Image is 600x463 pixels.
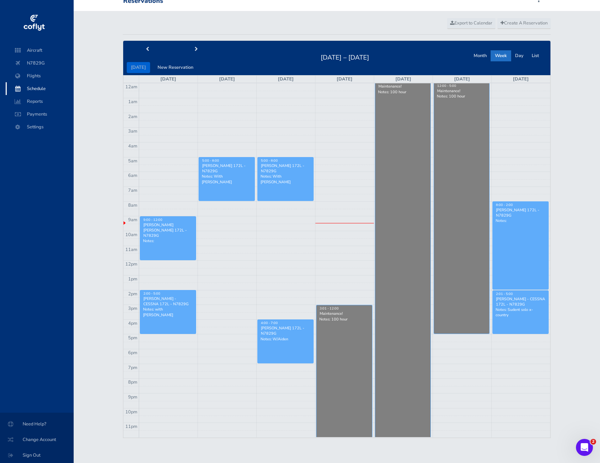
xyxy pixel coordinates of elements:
[128,113,137,120] span: 2am
[128,172,137,179] span: 6am
[497,18,551,29] a: Create A Reservation
[261,321,278,325] span: 4:00 - 7:00
[378,89,428,95] p: Notes: 100 hour
[125,409,137,415] span: 10pm
[496,292,513,296] span: 2:01 - 5:00
[128,187,137,194] span: 7am
[128,350,137,356] span: 6pm
[22,12,46,34] img: coflyt logo
[8,418,65,430] span: Need Help?
[125,261,137,267] span: 12pm
[125,246,137,253] span: 11am
[319,311,369,316] div: Maintenance!
[8,449,65,462] span: Sign Out
[337,76,353,82] a: [DATE]
[128,335,137,341] span: 5pm
[378,84,428,89] div: Maintenance!
[491,50,511,61] button: Week
[454,76,470,82] a: [DATE]
[496,207,545,218] div: [PERSON_NAME] 172L - N7829G
[143,222,193,239] div: [PERSON_NAME] [PERSON_NAME] 172L - N7829G
[576,439,593,456] iframe: Intercom live chat
[395,76,411,82] a: [DATE]
[496,203,513,207] span: 8:00 - 2:00
[447,18,496,29] a: Export to Calendar
[128,364,137,371] span: 7pm
[125,84,137,90] span: 12am
[202,158,219,163] span: 5:00 - 8:00
[128,305,137,312] span: 3pm
[496,307,545,318] p: Notes: Sudent solo x-country
[143,238,193,244] p: Notes:
[143,291,160,296] span: 2:00 - 5:00
[13,95,67,108] span: Reports
[160,76,176,82] a: [DATE]
[13,82,67,95] span: Schedule
[261,336,310,342] p: Notes: W/Aiden
[128,276,137,282] span: 1pm
[128,217,137,223] span: 9am
[496,296,545,307] div: [PERSON_NAME] - CESSNA 172L - N7829G
[437,94,487,99] p: Notes: 100 hour
[316,52,373,62] h2: [DATE] – [DATE]
[143,307,193,317] p: Notes: with [PERSON_NAME]
[319,317,369,322] p: Notes: 100 hour
[450,20,492,26] span: Export to Calendar
[128,158,137,164] span: 5am
[128,291,137,297] span: 2pm
[143,218,162,222] span: 9:00 - 12:00
[128,99,137,105] span: 1am
[125,423,137,430] span: 11pm
[496,218,545,223] p: Notes:
[320,306,339,311] span: 3:01 - 12:00
[501,20,548,26] span: Create A Reservation
[127,62,150,73] button: [DATE]
[437,84,456,88] span: 12:00 - 5:00
[128,320,137,327] span: 4pm
[128,128,137,134] span: 3am
[13,44,67,57] span: Aircraft
[128,143,137,149] span: 4am
[123,44,172,55] button: prev
[590,439,596,445] span: 2
[13,69,67,82] span: Flights
[153,62,198,73] button: New Reservation
[219,76,235,82] a: [DATE]
[125,231,137,238] span: 10am
[13,121,67,133] span: Settings
[437,88,487,94] div: Maintenance!
[8,433,65,446] span: Change Account
[261,163,310,174] div: [PERSON_NAME] 172L - N7829G
[261,158,278,163] span: 5:00 - 8:00
[513,76,529,82] a: [DATE]
[527,50,543,61] button: List
[202,174,252,184] p: Notes: With [PERSON_NAME]
[13,57,67,69] span: N7829G
[13,108,67,121] span: Payments
[128,394,137,400] span: 9pm
[128,202,137,208] span: 8am
[261,174,310,184] p: Notes: With [PERSON_NAME]
[172,44,221,55] button: next
[278,76,294,82] a: [DATE]
[202,163,252,174] div: [PERSON_NAME] 172L - N7829G
[261,325,310,336] div: [PERSON_NAME] 172L - N7829G
[143,296,193,307] div: [PERSON_NAME] - CESSNA 172L - N7829G
[128,379,137,385] span: 8pm
[511,50,528,61] button: Day
[469,50,491,61] button: Month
